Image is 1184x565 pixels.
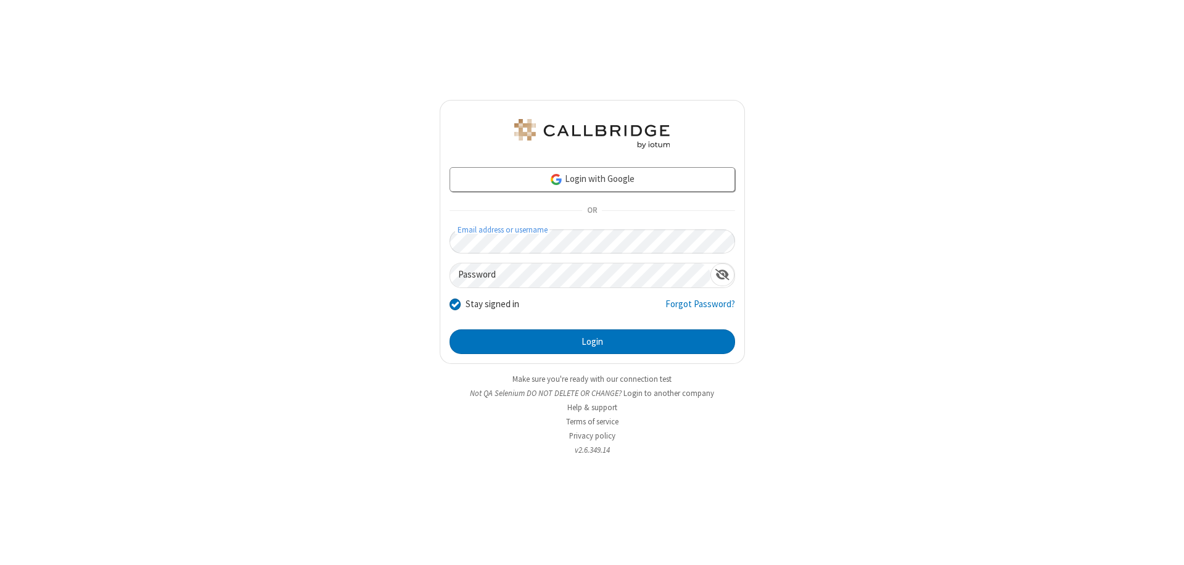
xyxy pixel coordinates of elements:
img: google-icon.png [549,173,563,186]
input: Email address or username [450,229,735,254]
a: Forgot Password? [665,297,735,321]
li: Not QA Selenium DO NOT DELETE OR CHANGE? [440,387,745,399]
span: OR [582,202,602,220]
li: v2.6.349.14 [440,444,745,456]
a: Terms of service [566,416,619,427]
button: Login to another company [623,387,714,399]
a: Help & support [567,402,617,413]
button: Login [450,329,735,354]
input: Password [450,263,710,287]
img: QA Selenium DO NOT DELETE OR CHANGE [512,119,672,149]
a: Make sure you're ready with our connection test [512,374,672,384]
a: Privacy policy [569,431,615,441]
label: Stay signed in [466,297,519,311]
a: Login with Google [450,167,735,192]
div: Show password [710,263,734,286]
